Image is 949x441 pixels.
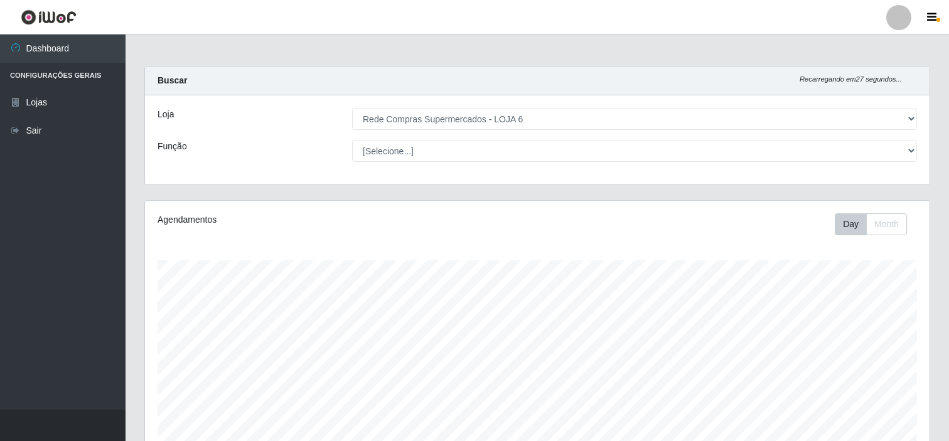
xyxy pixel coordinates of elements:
img: CoreUI Logo [21,9,77,25]
div: Toolbar with button groups [835,213,917,235]
div: Agendamentos [158,213,463,226]
button: Day [835,213,867,235]
strong: Buscar [158,75,187,85]
label: Função [158,140,187,153]
button: Month [866,213,907,235]
i: Recarregando em 27 segundos... [800,75,902,83]
label: Loja [158,108,174,121]
div: First group [835,213,907,235]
